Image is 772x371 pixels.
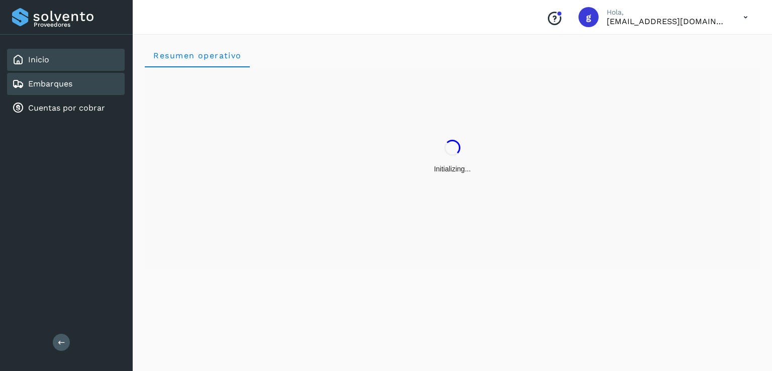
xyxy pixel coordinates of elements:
[153,51,242,60] span: Resumen operativo
[607,17,727,26] p: gzamora@tyaasa.mx
[7,97,125,119] div: Cuentas por cobrar
[7,49,125,71] div: Inicio
[607,8,727,17] p: Hola,
[28,55,49,64] a: Inicio
[7,73,125,95] div: Embarques
[34,21,121,28] p: Proveedores
[28,79,72,88] a: Embarques
[28,103,105,113] a: Cuentas por cobrar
